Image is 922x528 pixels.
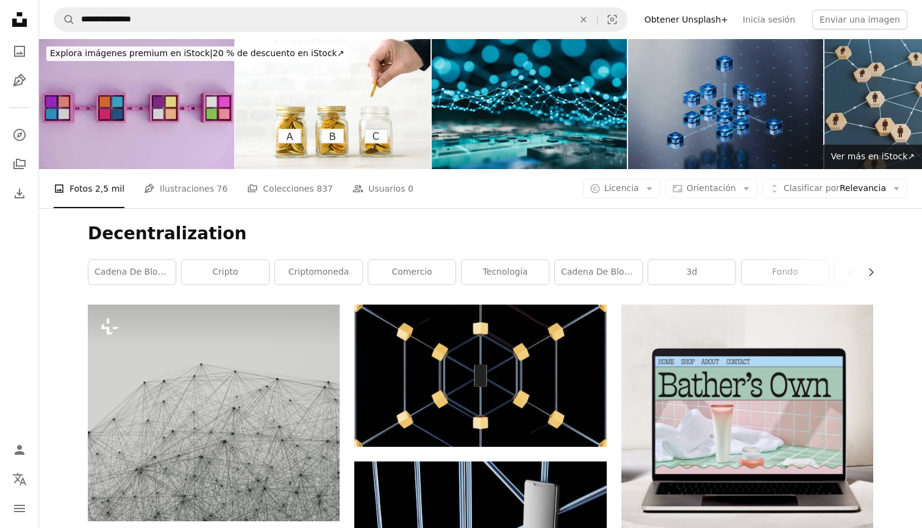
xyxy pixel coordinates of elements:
[88,407,340,418] a: Una foto en blanco y negro de una red de líneas
[7,438,32,462] a: Iniciar sesión / Registrarse
[368,260,456,284] a: comercio
[235,39,431,169] img: La mano de un humano ahorrando dinero en botellas con etiquetas de palabras del alfabeto
[432,39,627,169] img: Antecedentes abstractos de la tecnología blockchain
[555,260,642,284] a: Cadena de bloque
[812,10,907,29] button: Enviar una imagen
[7,181,32,206] a: Historial de descargas
[665,179,757,198] button: Orientación
[860,260,873,284] button: desplazar lista a la derecha
[408,182,413,195] span: 0
[354,305,606,446] img: diagrama
[742,260,829,284] a: Fondo
[352,169,413,208] a: Usuarios 0
[570,8,597,31] button: Borrar
[144,169,227,208] a: Ilustraciones 76
[462,260,549,284] a: Tecnología
[784,183,886,195] span: Relevancia
[54,8,75,31] button: Buscar en Unsplash
[247,169,333,208] a: Colecciones 837
[7,152,32,176] a: Colecciones
[604,183,639,193] span: Licencia
[637,10,735,29] a: Obtener Unsplash+
[88,305,340,521] img: Una foto en blanco y negro de una red de líneas
[354,370,606,381] a: diagrama
[598,8,627,31] button: Búsqueda visual
[687,183,736,193] span: Orientación
[316,182,333,195] span: 837
[823,145,922,169] a: Ver más en iStock↗
[7,496,32,521] button: Menú
[7,68,32,93] a: Ilustraciones
[762,179,907,198] button: Clasificar porRelevancia
[7,39,32,63] a: Fotos
[216,182,227,195] span: 76
[7,123,32,147] a: Explorar
[39,39,355,68] a: Explora imágenes premium en iStock|20 % de descuento en iStock↗
[39,39,234,169] img: Concepto de cadena de bloques con bloques multicolores
[648,260,735,284] a: 3d
[7,467,32,491] button: Idioma
[835,260,922,284] a: Imagen digital
[88,223,873,245] h1: Decentralization
[583,179,660,198] button: Licencia
[735,10,802,29] a: Inicia sesión
[784,183,840,193] span: Clasificar por
[54,7,627,32] form: Encuentra imágenes en todo el sitio
[50,48,213,58] span: Explora imágenes premium en iStock |
[831,151,915,161] span: Ver más en iStock ↗
[50,48,344,58] span: 20 % de descuento en iStock ↗
[88,260,176,284] a: Cadena de bloques
[182,260,269,284] a: cripto
[628,39,823,169] img: Red digital de blockchain con bloques de datos conectados
[275,260,362,284] a: criptomoneda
